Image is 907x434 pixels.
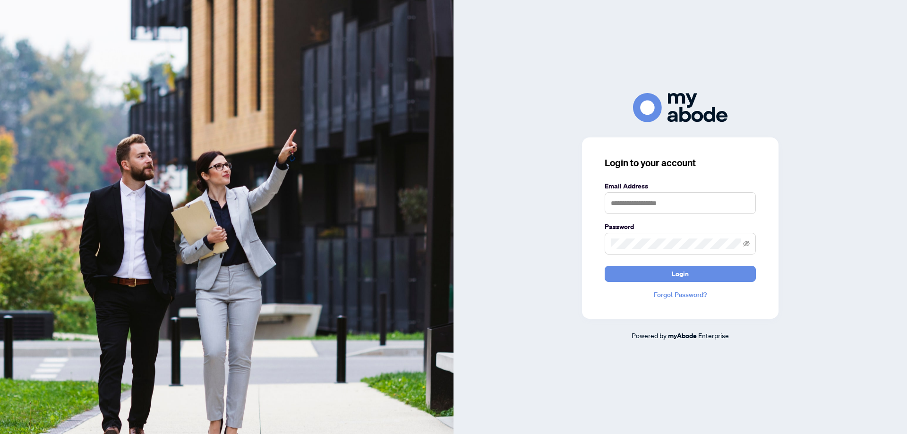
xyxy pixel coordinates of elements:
[633,93,727,122] img: ma-logo
[743,240,750,247] span: eye-invisible
[605,156,756,170] h3: Login to your account
[605,289,756,300] a: Forgot Password?
[605,181,756,191] label: Email Address
[632,331,667,340] span: Powered by
[672,266,689,281] span: Login
[605,266,756,282] button: Login
[668,331,697,341] a: myAbode
[698,331,729,340] span: Enterprise
[605,221,756,232] label: Password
